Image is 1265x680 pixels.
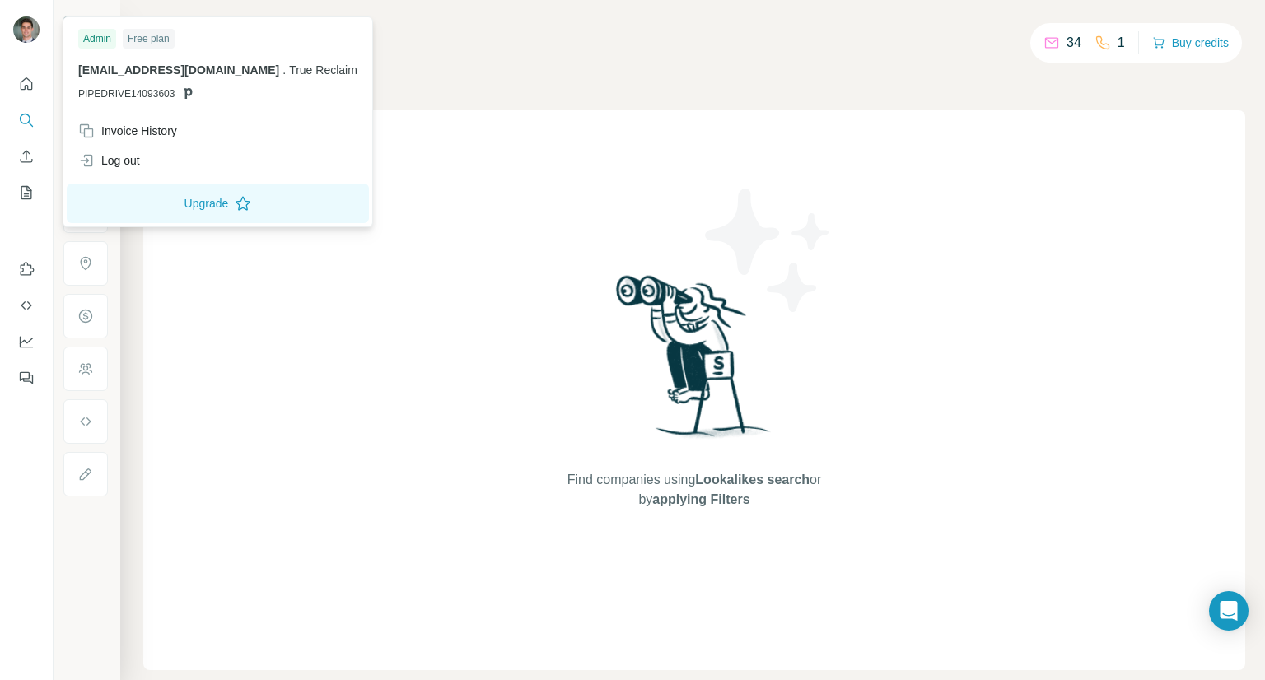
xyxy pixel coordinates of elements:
[1067,33,1081,53] p: 34
[51,10,119,35] button: Show
[289,63,357,77] span: True Reclaim
[282,63,286,77] span: .
[1209,591,1249,631] div: Open Intercom Messenger
[78,29,116,49] div: Admin
[78,152,140,169] div: Log out
[13,327,40,356] button: Dashboard
[67,184,369,223] button: Upgrade
[78,86,175,101] span: PIPEDRIVE14093603
[1118,33,1125,53] p: 1
[143,20,1245,43] h4: Search
[652,492,749,506] span: applying Filters
[13,69,40,99] button: Quick start
[694,176,843,324] img: Surfe Illustration - Stars
[609,271,780,454] img: Surfe Illustration - Woman searching with binoculars
[13,178,40,207] button: My lists
[562,470,826,510] span: Find companies using or by
[13,142,40,171] button: Enrich CSV
[13,16,40,43] img: Avatar
[78,63,279,77] span: [EMAIL_ADDRESS][DOMAIN_NAME]
[13,363,40,393] button: Feedback
[78,123,177,139] div: Invoice History
[695,473,810,487] span: Lookalikes search
[1152,31,1229,54] button: Buy credits
[13,105,40,135] button: Search
[13,254,40,284] button: Use Surfe on LinkedIn
[123,29,175,49] div: Free plan
[13,291,40,320] button: Use Surfe API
